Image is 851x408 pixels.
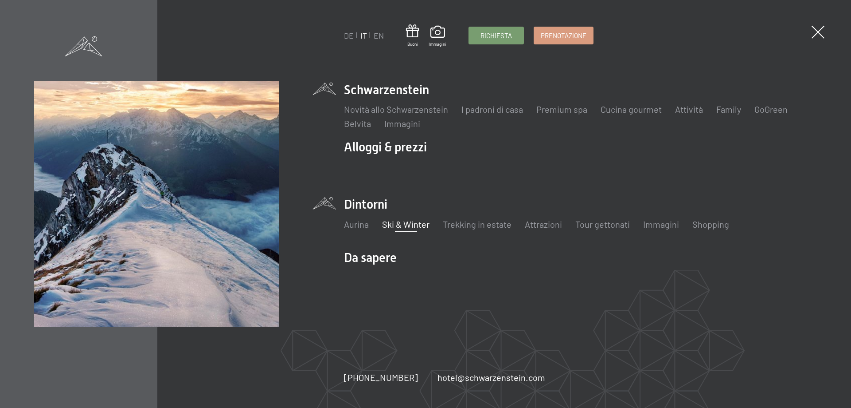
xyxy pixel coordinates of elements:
a: Premium spa [536,104,587,115]
a: Shopping [692,219,729,230]
a: Immagini [643,219,679,230]
a: EN [374,31,384,40]
a: Novità allo Schwarzenstein [344,104,448,115]
span: Richiesta [480,31,512,40]
a: Aurina [344,219,369,230]
span: Immagini [429,41,446,47]
a: Immagini [384,118,420,129]
a: Cucina gourmet [601,104,662,115]
a: [PHONE_NUMBER] [344,371,418,384]
span: [PHONE_NUMBER] [344,372,418,383]
span: Prenotazione [541,31,586,40]
a: Prenotazione [534,27,593,44]
a: Family [716,104,741,115]
a: Belvita [344,118,371,129]
span: Buoni [406,41,419,47]
a: Trekking in estate [443,219,511,230]
a: DE [344,31,354,40]
a: Richiesta [469,27,523,44]
a: hotel@schwarzenstein.com [437,371,545,384]
a: I padroni di casa [461,104,523,115]
a: Tour gettonati [575,219,630,230]
a: Attrazioni [525,219,562,230]
a: Immagini [429,26,446,47]
a: IT [360,31,367,40]
a: Attività [675,104,703,115]
a: Buoni [406,24,419,47]
a: GoGreen [754,104,788,115]
a: Ski & Winter [382,219,429,230]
